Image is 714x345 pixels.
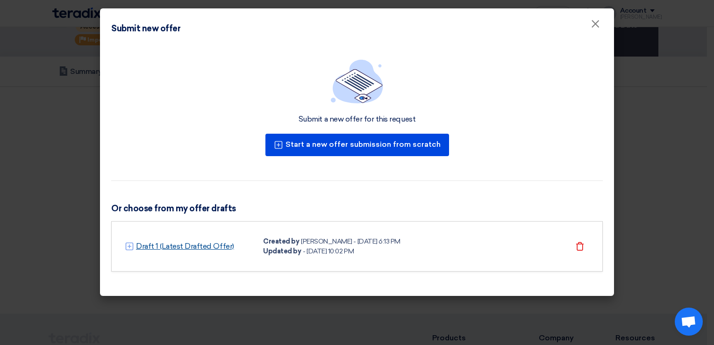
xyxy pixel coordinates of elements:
[591,17,600,36] span: ×
[111,22,180,35] div: Submit new offer
[111,203,603,214] h3: Or choose from my offer drafts
[675,308,703,336] a: Open chat
[265,134,449,156] button: Start a new offer submission from scratch
[299,115,415,124] div: Submit a new offer for this request
[136,241,234,252] a: Draft 1 (Latest Drafted Offer)
[331,59,383,103] img: empty_state_list.svg
[263,237,299,246] div: Created by
[301,237,400,246] div: [PERSON_NAME] - [DATE] 6:13 PM
[263,246,301,256] div: Updated by
[303,246,354,256] div: - [DATE] 10:02 PM
[583,15,607,34] button: Close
